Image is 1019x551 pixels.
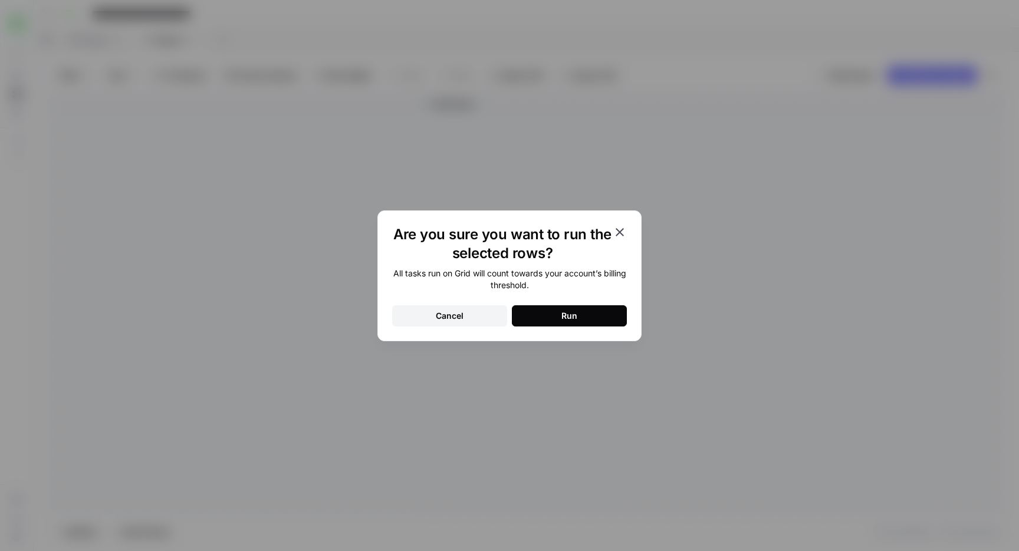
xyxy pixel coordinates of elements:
[392,305,507,326] button: Cancel
[392,225,613,263] h1: Are you sure you want to run the selected rows?
[392,268,627,291] div: All tasks run on Grid will count towards your account’s billing threshold.
[512,305,627,326] button: Run
[561,310,577,322] div: Run
[436,310,464,322] div: Cancel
